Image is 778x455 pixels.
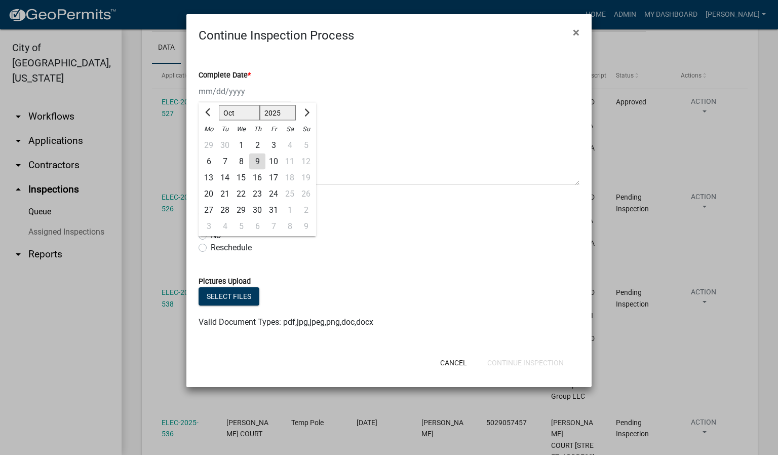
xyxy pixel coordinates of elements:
div: 29 [201,137,217,154]
div: 8 [233,154,249,170]
select: Select month [219,105,260,121]
div: Sa [282,121,298,137]
div: 4 [217,218,233,235]
div: Mo [201,121,217,137]
div: Su [298,121,314,137]
span: Valid Document Types: pdf,jpg,jpeg,png,doc,docx [199,317,373,327]
button: Close [565,18,588,47]
div: Thursday, November 6, 2025 [249,218,265,235]
div: 5 [233,218,249,235]
div: Wednesday, October 29, 2025 [233,202,249,218]
div: Wednesday, October 8, 2025 [233,154,249,170]
button: Continue Inspection [479,354,572,372]
div: Friday, November 7, 2025 [265,218,282,235]
div: Tu [217,121,233,137]
div: 15 [233,170,249,186]
div: Tuesday, October 14, 2025 [217,170,233,186]
div: Tuesday, October 21, 2025 [217,186,233,202]
div: We [233,121,249,137]
div: Thursday, October 2, 2025 [249,137,265,154]
div: 14 [217,170,233,186]
div: Wednesday, October 22, 2025 [233,186,249,202]
div: 6 [249,218,265,235]
div: Wednesday, October 15, 2025 [233,170,249,186]
div: Friday, October 3, 2025 [265,137,282,154]
div: Thursday, October 30, 2025 [249,202,265,218]
div: 3 [265,137,282,154]
h4: Continue Inspection Process [199,26,354,45]
div: Wednesday, October 1, 2025 [233,137,249,154]
div: 6 [201,154,217,170]
div: Monday, October 27, 2025 [201,202,217,218]
div: 27 [201,202,217,218]
div: 10 [265,154,282,170]
div: 29 [233,202,249,218]
div: 21 [217,186,233,202]
div: 7 [217,154,233,170]
div: 22 [233,186,249,202]
div: 30 [249,202,265,218]
button: Next month [300,105,312,121]
div: 28 [217,202,233,218]
div: Monday, September 29, 2025 [201,137,217,154]
input: mm/dd/yyyy [199,81,291,102]
div: 20 [201,186,217,202]
div: Friday, October 31, 2025 [265,202,282,218]
div: Friday, October 10, 2025 [265,154,282,170]
div: Monday, October 6, 2025 [201,154,217,170]
div: Monday, November 3, 2025 [201,218,217,235]
button: Previous month [203,105,215,121]
div: 17 [265,170,282,186]
div: Fr [265,121,282,137]
div: Tuesday, October 7, 2025 [217,154,233,170]
div: Tuesday, September 30, 2025 [217,137,233,154]
select: Select year [260,105,296,121]
div: Thursday, October 23, 2025 [249,186,265,202]
div: Tuesday, November 4, 2025 [217,218,233,235]
div: 24 [265,186,282,202]
div: 23 [249,186,265,202]
div: Monday, October 13, 2025 [201,170,217,186]
span: × [573,25,579,40]
div: 3 [201,218,217,235]
label: Complete Date [199,72,251,79]
div: 7 [265,218,282,235]
div: Thursday, October 16, 2025 [249,170,265,186]
div: 13 [201,170,217,186]
label: Pictures Upload [199,278,251,285]
div: Th [249,121,265,137]
div: Tuesday, October 28, 2025 [217,202,233,218]
div: 2 [249,137,265,154]
div: 9 [249,154,265,170]
div: 16 [249,170,265,186]
div: Monday, October 20, 2025 [201,186,217,202]
div: 30 [217,137,233,154]
div: 31 [265,202,282,218]
div: Wednesday, November 5, 2025 [233,218,249,235]
button: Select files [199,287,259,306]
div: Friday, October 24, 2025 [265,186,282,202]
label: Reschedule [211,242,252,254]
div: Thursday, October 9, 2025 [249,154,265,170]
div: 1 [233,137,249,154]
div: Friday, October 17, 2025 [265,170,282,186]
button: Cancel [432,354,475,372]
